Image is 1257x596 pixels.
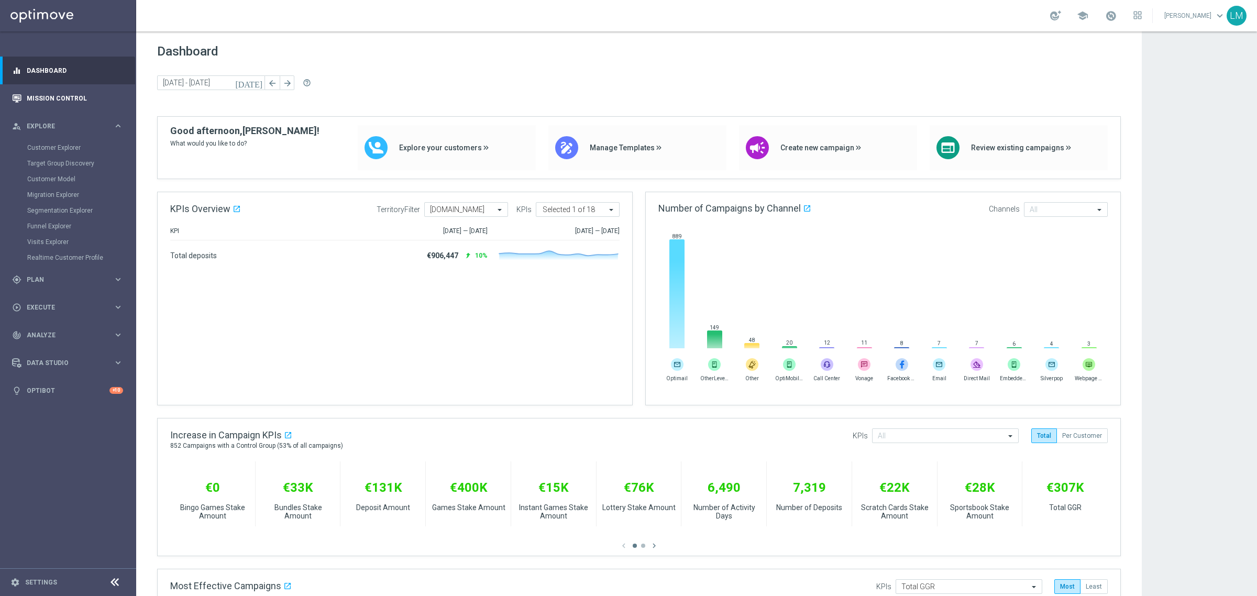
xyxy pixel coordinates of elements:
[27,360,113,366] span: Data Studio
[27,123,113,129] span: Explore
[12,358,113,368] div: Data Studio
[113,330,123,340] i: keyboard_arrow_right
[27,84,123,112] a: Mission Control
[113,302,123,312] i: keyboard_arrow_right
[27,144,109,152] a: Customer Explorer
[25,579,57,586] a: Settings
[12,275,113,284] div: Plan
[27,175,109,183] a: Customer Model
[27,222,109,230] a: Funnel Explorer
[27,171,135,187] div: Customer Model
[27,304,113,311] span: Execute
[12,275,21,284] i: gps_fixed
[27,140,135,156] div: Customer Explorer
[12,84,123,112] div: Mission Control
[12,303,21,312] i: play_circle_outline
[27,253,109,262] a: Realtime Customer Profile
[27,159,109,168] a: Target Group Discovery
[27,218,135,234] div: Funnel Explorer
[12,387,124,395] button: lightbulb Optibot +10
[12,66,21,75] i: equalizer
[27,203,135,218] div: Segmentation Explorer
[1214,10,1226,21] span: keyboard_arrow_down
[27,191,109,199] a: Migration Explorer
[12,386,21,395] i: lightbulb
[27,238,109,246] a: Visits Explorer
[27,234,135,250] div: Visits Explorer
[12,303,124,312] button: play_circle_outline Execute keyboard_arrow_right
[113,121,123,131] i: keyboard_arrow_right
[27,277,113,283] span: Plan
[1163,8,1227,24] a: [PERSON_NAME]keyboard_arrow_down
[12,122,124,130] button: person_search Explore keyboard_arrow_right
[12,331,124,339] button: track_changes Analyze keyboard_arrow_right
[12,94,124,103] button: Mission Control
[109,387,123,394] div: +10
[12,67,124,75] button: equalizer Dashboard
[12,122,21,131] i: person_search
[12,330,113,340] div: Analyze
[27,57,123,84] a: Dashboard
[12,377,123,404] div: Optibot
[27,332,113,338] span: Analyze
[113,274,123,284] i: keyboard_arrow_right
[12,359,124,367] button: Data Studio keyboard_arrow_right
[12,122,113,131] div: Explore
[1227,6,1247,26] div: LM
[1077,10,1088,21] span: school
[27,377,109,404] a: Optibot
[10,578,20,587] i: settings
[12,330,21,340] i: track_changes
[12,57,123,84] div: Dashboard
[12,275,124,284] button: gps_fixed Plan keyboard_arrow_right
[27,187,135,203] div: Migration Explorer
[12,303,113,312] div: Execute
[27,156,135,171] div: Target Group Discovery
[113,358,123,368] i: keyboard_arrow_right
[27,206,109,215] a: Segmentation Explorer
[27,250,135,266] div: Realtime Customer Profile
